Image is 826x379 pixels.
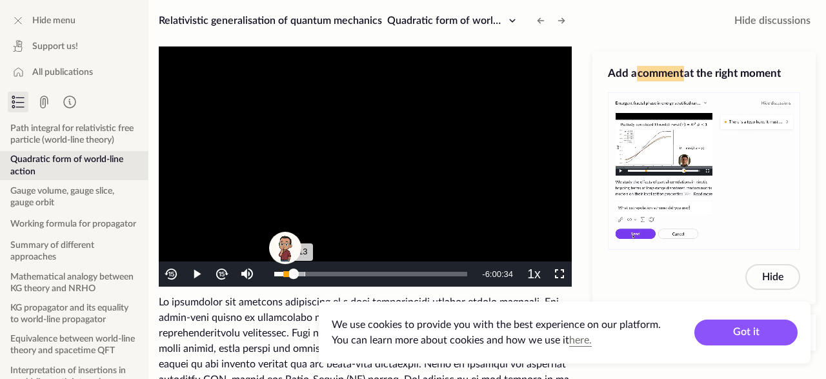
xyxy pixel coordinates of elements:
[387,15,550,26] span: Quadratic form of world-line action
[547,261,572,287] button: Fullscreen
[608,66,800,81] h3: Add a at the right moment
[184,261,209,287] button: Play
[482,269,485,279] span: -
[485,269,513,279] span: 6:00:34
[521,261,547,287] button: Playback Rate
[214,267,229,282] img: forth
[734,13,811,28] span: Hide discussions
[154,10,525,31] button: Relativistic generalisation of quantum mechanicsQuadratic form of world-line action
[164,267,179,282] img: back
[32,14,76,27] span: Hide menu
[159,15,382,26] span: Relativistic generalisation of quantum mechanics
[569,335,592,345] a: here.
[637,66,684,81] span: comment
[745,264,800,290] button: Hide
[234,261,259,287] button: Mute
[159,46,572,287] div: Video Player
[694,320,798,345] button: Got it
[32,40,78,53] span: Support us!
[32,66,93,79] span: All publications
[332,320,661,345] span: We use cookies to provide you with the best experience on our platform. You can learn more about ...
[274,272,467,276] div: Progress Bar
